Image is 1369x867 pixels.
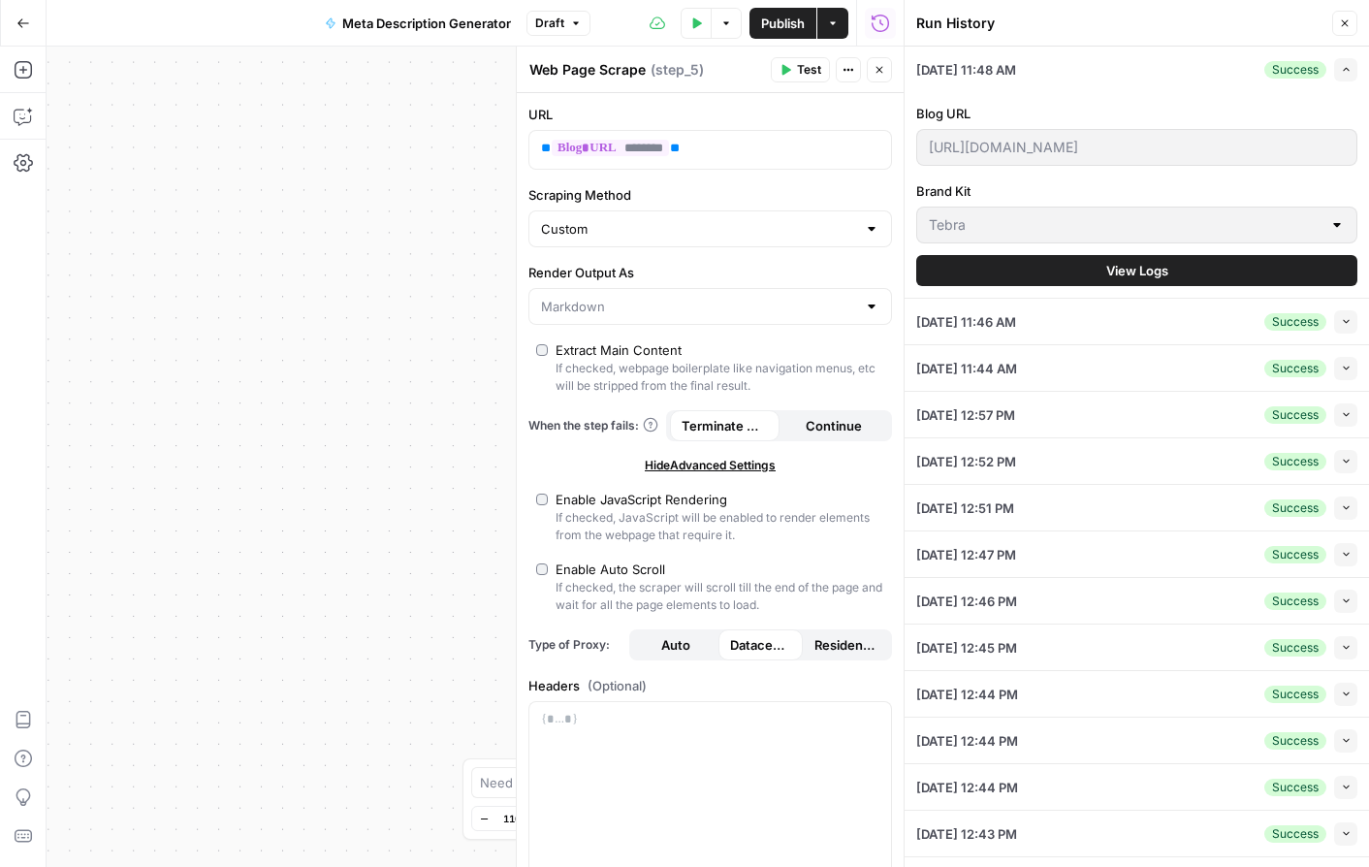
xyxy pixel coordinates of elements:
[556,579,884,614] div: If checked, the scraper will scroll till the end of the page and wait for all the page elements t...
[645,457,776,474] span: Hide Advanced Settings
[916,778,1018,797] span: [DATE] 12:44 PM
[528,185,892,205] label: Scraping Method
[1264,639,1326,657] div: Success
[536,494,548,505] input: Enable JavaScript RenderingIf checked, JavaScript will be enabled to render elements from the web...
[1264,593,1326,610] div: Success
[929,215,1321,235] input: Tebra
[661,635,690,655] span: Auto
[528,417,658,434] a: When the step fails:
[797,61,821,79] span: Test
[541,219,856,239] input: Custom
[916,731,1018,751] span: [DATE] 12:44 PM
[536,563,548,575] input: Enable Auto ScrollIf checked, the scraper will scroll till the end of the page and wait for all t...
[536,344,548,356] input: Extract Main ContentIf checked, webpage boilerplate like navigation menus, etc will be stripped f...
[528,263,892,282] label: Render Output As
[503,811,530,826] span: 110%
[916,359,1017,378] span: [DATE] 11:44 AM
[342,14,511,33] span: Meta Description Generator
[916,312,1016,332] span: [DATE] 11:46 AM
[1264,732,1326,750] div: Success
[528,636,621,654] span: Type of Proxy:
[1264,406,1326,424] div: Success
[528,676,892,695] label: Headers
[1264,360,1326,377] div: Success
[313,8,523,39] button: Meta Description Generator
[916,498,1014,518] span: [DATE] 12:51 PM
[730,635,792,655] span: Datacenter
[916,104,1357,123] label: Blog URL
[633,629,718,660] button: Auto
[771,57,830,82] button: Test
[556,360,884,395] div: If checked, webpage boilerplate like navigation menus, etc will be stripped from the final result.
[556,560,665,579] div: Enable Auto Scroll
[916,638,1017,658] span: [DATE] 12:45 PM
[651,60,704,80] span: ( step_5 )
[1106,261,1168,280] span: View Logs
[749,8,816,39] button: Publish
[1264,313,1326,331] div: Success
[1264,499,1326,517] div: Success
[556,340,682,360] div: Extract Main Content
[916,592,1017,611] span: [DATE] 12:46 PM
[916,452,1016,471] span: [DATE] 12:52 PM
[682,416,768,435] span: Terminate Workflow
[1264,686,1326,703] div: Success
[528,105,892,124] label: URL
[916,405,1015,425] span: [DATE] 12:57 PM
[1264,825,1326,843] div: Success
[588,676,647,695] span: (Optional)
[780,410,889,441] button: Continue
[916,545,1016,564] span: [DATE] 12:47 PM
[916,685,1018,704] span: [DATE] 12:44 PM
[535,15,564,32] span: Draft
[916,181,1357,201] label: Brand Kit
[916,60,1016,80] span: [DATE] 11:48 AM
[1264,453,1326,470] div: Success
[1264,546,1326,563] div: Success
[556,509,884,544] div: If checked, JavaScript will be enabled to render elements from the webpage that require it.
[916,824,1017,844] span: [DATE] 12:43 PM
[529,60,646,80] textarea: Web Page Scrape
[1264,779,1326,796] div: Success
[806,416,862,435] span: Continue
[761,14,805,33] span: Publish
[803,629,888,660] button: Residential
[556,490,727,509] div: Enable JavaScript Rendering
[526,11,590,36] button: Draft
[541,297,856,316] input: Markdown
[916,255,1357,286] button: View Logs
[1264,61,1326,79] div: Success
[814,635,876,655] span: Residential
